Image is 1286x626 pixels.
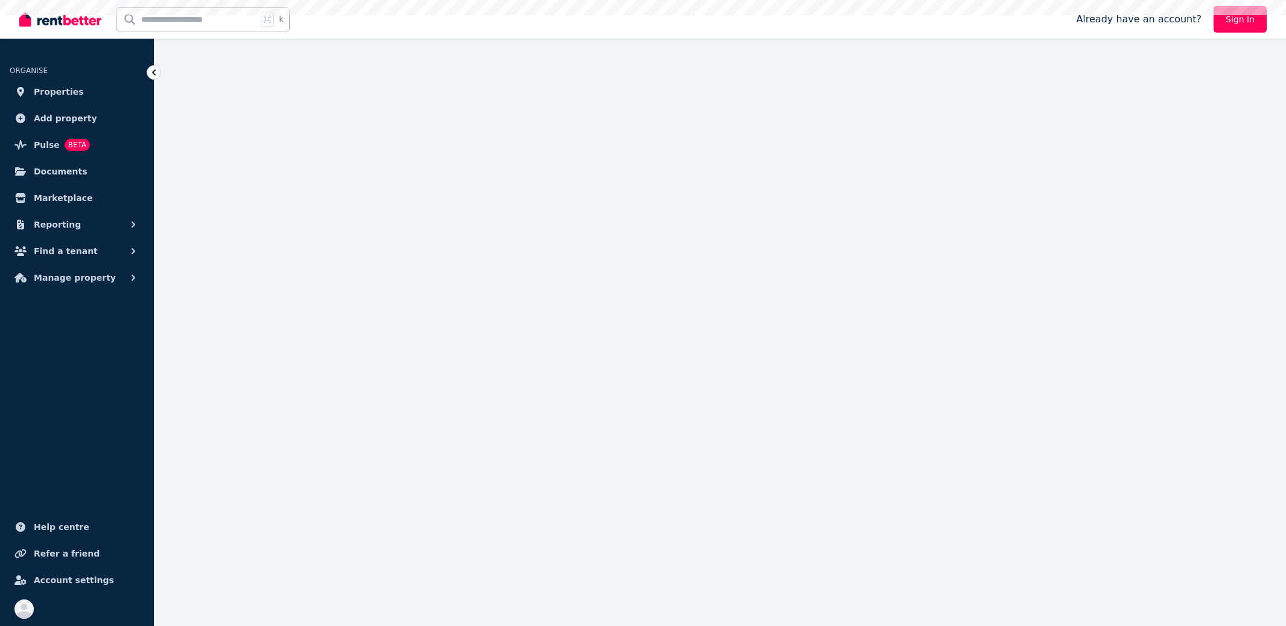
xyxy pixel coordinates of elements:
span: ORGANISE [10,66,48,75]
a: Properties [10,80,144,104]
span: Documents [34,164,88,179]
span: Properties [34,85,84,99]
span: BETA [65,139,90,151]
img: RentBetter [19,10,101,28]
span: Pulse [34,138,60,152]
span: Manage property [34,270,116,285]
span: Account settings [34,573,114,587]
span: Add property [34,111,97,126]
a: Help centre [10,515,144,539]
button: Manage property [10,266,144,290]
span: Help centre [34,520,89,534]
button: Reporting [10,212,144,237]
a: Marketplace [10,186,144,210]
button: Find a tenant [10,239,144,263]
a: Add property [10,106,144,130]
a: PulseBETA [10,133,144,157]
span: Refer a friend [34,546,100,561]
a: Documents [10,159,144,184]
span: Reporting [34,217,81,232]
a: Refer a friend [10,541,144,566]
span: k [279,14,283,24]
span: Marketplace [34,191,92,205]
span: Find a tenant [34,244,98,258]
a: Sign In [1214,6,1267,33]
a: Account settings [10,568,144,592]
span: Already have an account? [1076,12,1202,27]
